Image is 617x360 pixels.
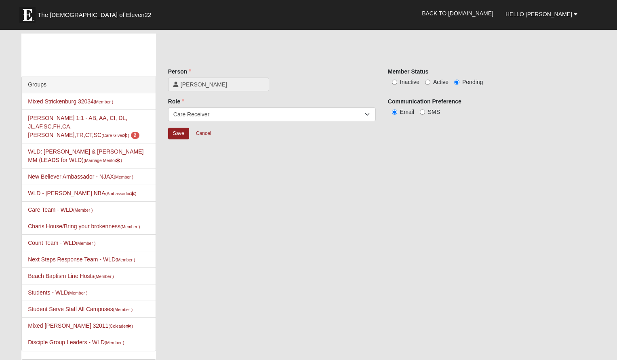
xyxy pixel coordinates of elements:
small: (Member ) [120,224,140,229]
span: Active [433,79,449,85]
small: (Coleader ) [108,324,133,328]
a: Count Team - WLD(Member ) [28,240,95,246]
img: Eleven22 logo [19,7,36,23]
a: Care Team - WLD(Member ) [28,206,93,213]
label: Communication Preference [388,97,461,105]
span: Inactive [400,79,419,85]
small: (Member ) [105,340,124,345]
span: Email [400,109,414,115]
span: number of pending members [131,132,139,139]
label: Person [168,67,191,76]
a: WLD - [PERSON_NAME] NBA(Ambassador) [28,190,136,196]
a: Back to [DOMAIN_NAME] [416,3,499,23]
a: Charis House/Bring your brokenness(Member ) [28,223,140,229]
small: (Member ) [94,274,114,279]
input: Email [392,109,397,115]
small: (Member ) [116,257,135,262]
small: (Member ) [73,208,93,213]
small: (Member ) [68,291,87,295]
small: (Care Giver ) [101,133,129,138]
span: SMS [428,109,440,115]
small: (Ambassador ) [105,191,137,196]
a: [PERSON_NAME] 1:1 - AB, AA, CI, DL, JL,AF,SC,FH,CA,[PERSON_NAME],TR,CT,SC(Care Giver) 2 [28,115,139,138]
a: Cancel [191,127,217,140]
small: (Member ) [76,241,95,246]
small: (Member ) [114,175,133,179]
a: Mixed Strickenburg 32034(Member ) [28,98,113,105]
a: Students - WLD(Member ) [28,289,87,296]
a: Disciple Group Leaders - WLD(Member ) [28,339,124,345]
input: Pending [454,80,459,85]
span: Hello [PERSON_NAME] [505,11,572,17]
a: The [DEMOGRAPHIC_DATA] of Eleven22 [15,3,177,23]
a: Beach Baptism Line Hosts(Member ) [28,273,114,279]
input: SMS [420,109,425,115]
div: Groups [22,76,156,93]
a: WLD: [PERSON_NAME] & [PERSON_NAME] MM (LEADS for WLD)(Marriage Mentor) [28,148,143,163]
small: (Marriage Mentor ) [84,158,122,163]
span: Pending [462,79,483,85]
a: Next Steps Response Team - WLD(Member ) [28,256,135,263]
input: Alt+s [168,128,189,139]
span: The [DEMOGRAPHIC_DATA] of Eleven22 [38,11,151,19]
small: (Member ) [94,99,113,104]
input: Active [425,80,430,85]
a: Hello [PERSON_NAME] [499,4,583,24]
input: Inactive [392,80,397,85]
a: Mixed [PERSON_NAME] 32011(Coleader) [28,322,133,329]
a: New Believer Ambassador - NJAX(Member ) [28,173,133,180]
label: Role [168,97,184,105]
small: (Member ) [113,307,133,312]
span: [PERSON_NAME] [181,80,264,88]
a: Student Serve Staff All Campuses(Member ) [28,306,133,312]
label: Member Status [388,67,428,76]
